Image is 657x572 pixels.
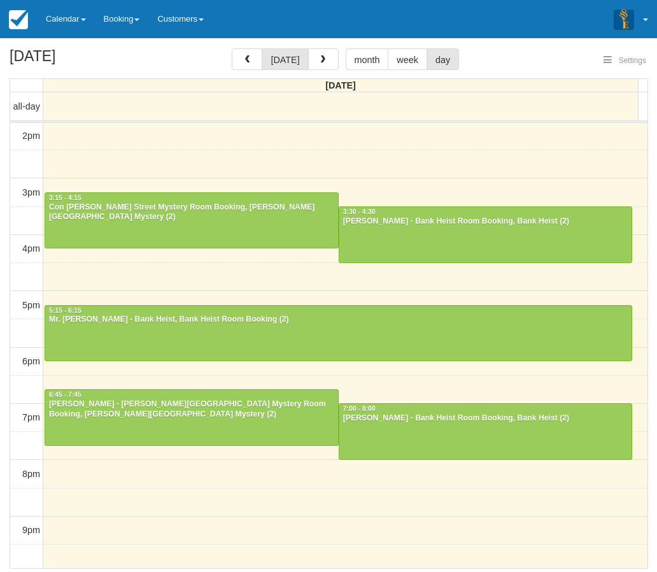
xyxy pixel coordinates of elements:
[343,405,376,412] span: 7:00 - 8:00
[9,10,28,29] img: checkfront-main-nav-mini-logo.png
[13,101,40,111] span: all-day
[48,399,335,420] div: [PERSON_NAME] - [PERSON_NAME][GEOGRAPHIC_DATA] Mystery Room Booking, [PERSON_NAME][GEOGRAPHIC_DAT...
[48,203,335,223] div: Con [PERSON_NAME] Street Mystery Room Booking, [PERSON_NAME][GEOGRAPHIC_DATA] Mystery (2)
[343,208,376,215] span: 3:30 - 4:30
[427,48,459,70] button: day
[339,206,633,262] a: 3:30 - 4:30[PERSON_NAME] - Bank Heist Room Booking, Bank Heist (2)
[325,80,356,90] span: [DATE]
[339,403,633,459] a: 7:00 - 8:00[PERSON_NAME] - Bank Heist Room Booking, Bank Heist (2)
[388,48,427,70] button: week
[343,217,629,227] div: [PERSON_NAME] - Bank Heist Room Booking, Bank Heist (2)
[262,48,308,70] button: [DATE]
[614,9,634,29] img: A3
[22,469,40,479] span: 8pm
[22,525,40,535] span: 9pm
[22,131,40,141] span: 2pm
[48,315,628,325] div: Mr. [PERSON_NAME] - Bank Heist, Bank Heist Room Booking (2)
[343,413,629,424] div: [PERSON_NAME] - Bank Heist Room Booking, Bank Heist (2)
[45,305,632,361] a: 5:15 - 6:15Mr. [PERSON_NAME] - Bank Heist, Bank Heist Room Booking (2)
[22,412,40,422] span: 7pm
[45,389,339,445] a: 6:45 - 7:45[PERSON_NAME] - [PERSON_NAME][GEOGRAPHIC_DATA] Mystery Room Booking, [PERSON_NAME][GEO...
[22,243,40,254] span: 4pm
[10,48,171,72] h2: [DATE]
[346,48,389,70] button: month
[22,300,40,310] span: 5pm
[22,356,40,366] span: 6pm
[49,194,81,201] span: 3:15 - 4:15
[49,307,81,314] span: 5:15 - 6:15
[596,52,654,70] button: Settings
[49,391,81,398] span: 6:45 - 7:45
[45,192,339,248] a: 3:15 - 4:15Con [PERSON_NAME] Street Mystery Room Booking, [PERSON_NAME][GEOGRAPHIC_DATA] Mystery (2)
[22,187,40,197] span: 3pm
[619,56,646,65] span: Settings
